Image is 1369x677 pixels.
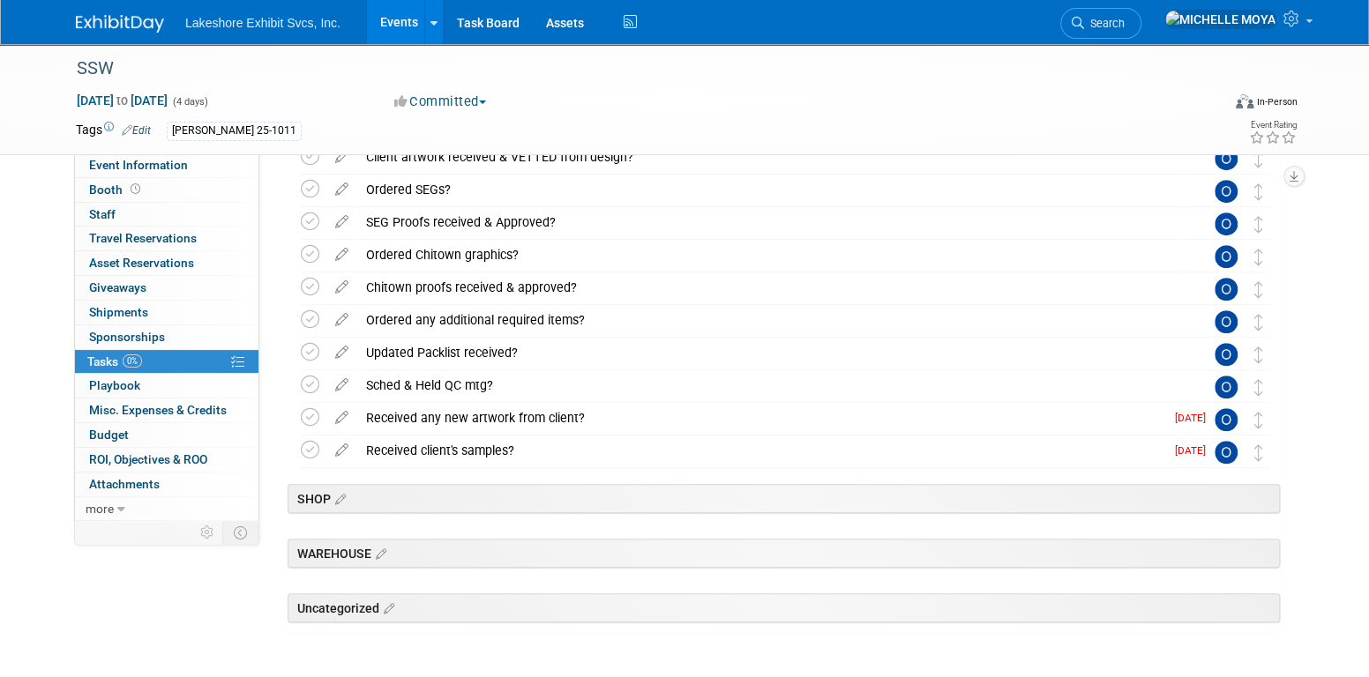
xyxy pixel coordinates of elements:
[123,354,142,368] span: 0%
[357,175,1179,205] div: Ordered SEGs?
[1175,412,1215,424] span: [DATE]
[71,53,1193,85] div: SSW
[89,330,165,344] span: Sponsorships
[76,121,151,141] td: Tags
[89,182,144,197] span: Booth
[288,539,1280,568] div: WAREHOUSE
[89,280,146,294] span: Giveaways
[357,142,1179,172] div: Client artwork received & VETTED from design?
[288,484,1280,513] div: SHOP
[1116,92,1298,118] div: Event Format
[75,350,258,374] a: Tasks0%
[357,207,1179,237] div: SEG Proofs received & Approved?
[89,452,207,466] span: ROI, Objectives & ROO
[1236,94,1253,108] img: Format-Inperson.png
[1215,147,1238,170] img: Olivia Satala
[357,272,1179,302] div: Chitown proofs received & approved?
[357,435,1164,465] div: Received client's samples?
[371,544,386,562] a: Edit sections
[1175,444,1215,457] span: [DATE]
[326,149,357,165] a: edit
[76,15,164,33] img: ExhibitDay
[89,231,197,245] span: Travel Reservations
[326,214,357,230] a: edit
[89,256,194,270] span: Asset Reservations
[1215,408,1238,431] img: Olivia Satala
[1254,346,1263,363] i: Move task
[75,398,258,422] a: Misc. Expenses & Credits
[171,96,208,108] span: (4 days)
[1254,412,1263,428] i: Move task
[75,276,258,300] a: Giveaways
[1215,376,1238,398] img: Olivia Satala
[1215,180,1238,203] img: Olivia Satala
[75,178,258,202] a: Booth
[1215,310,1238,333] img: Olivia Satala
[326,345,357,361] a: edit
[357,305,1179,335] div: Ordered any additional required items?
[89,305,148,319] span: Shipments
[75,153,258,177] a: Event Information
[75,227,258,250] a: Travel Reservations
[75,251,258,275] a: Asset Reservations
[326,182,357,197] a: edit
[127,182,144,196] span: Booth not reserved yet
[326,410,357,426] a: edit
[357,403,1164,433] div: Received any new artwork from client?
[1215,245,1238,268] img: Olivia Satala
[326,279,357,295] a: edit
[89,403,227,417] span: Misc. Expenses & Credits
[288,593,1280,622] div: Uncategorized
[1254,151,1263,167] i: Move task
[357,370,1179,400] div: Sched & Held QC mtg?
[75,301,258,324] a: Shipments
[326,377,357,393] a: edit
[114,93,131,108] span: to
[75,203,258,227] a: Staff
[87,354,142,368] span: Tasks
[1164,10,1276,29] img: MICHELLE MOYA
[331,489,346,507] a: Edit sections
[192,521,223,544] td: Personalize Event Tab Strip
[1249,121,1297,130] div: Event Rating
[223,521,259,544] td: Toggle Event Tabs
[75,423,258,447] a: Budget
[75,472,258,496] a: Attachments
[75,448,258,472] a: ROI, Objectives & ROO
[1215,441,1238,464] img: Olivia Satala
[357,338,1179,368] div: Updated Packlist received?
[1254,249,1263,265] i: Move task
[1060,8,1141,39] a: Search
[75,497,258,521] a: more
[89,207,116,221] span: Staff
[122,124,151,137] a: Edit
[326,312,357,328] a: edit
[89,428,129,442] span: Budget
[89,158,188,172] span: Event Information
[1254,281,1263,298] i: Move task
[326,443,357,458] a: edit
[326,247,357,263] a: edit
[75,325,258,349] a: Sponsorships
[388,93,493,111] button: Committed
[1084,17,1125,30] span: Search
[185,16,340,30] span: Lakeshore Exhibit Svcs, Inc.
[75,374,258,398] a: Playbook
[86,502,114,516] span: more
[1215,343,1238,366] img: Olivia Satala
[1215,212,1238,235] img: Olivia Satala
[1254,314,1263,331] i: Move task
[1215,278,1238,301] img: Olivia Satala
[167,122,302,140] div: [PERSON_NAME] 25-1011
[76,93,168,108] span: [DATE] [DATE]
[357,240,1179,270] div: Ordered Chitown graphics?
[1254,183,1263,200] i: Move task
[89,378,140,392] span: Playbook
[379,599,394,616] a: Edit sections
[1254,444,1263,461] i: Move task
[1256,95,1298,108] div: In-Person
[1254,216,1263,233] i: Move task
[1254,379,1263,396] i: Move task
[89,477,160,491] span: Attachments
